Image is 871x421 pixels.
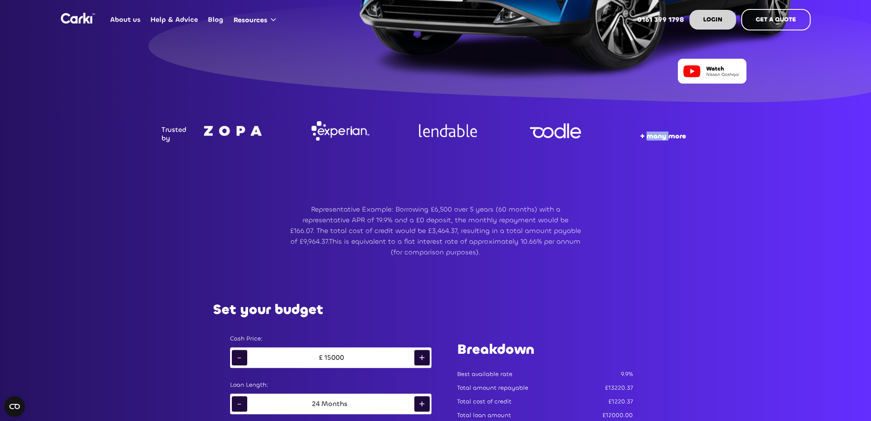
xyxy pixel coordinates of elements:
div: Cash Price: [230,334,431,343]
a: About us [105,3,146,36]
h2: Set your budget [213,302,323,317]
div: Total loan amount [457,411,511,420]
div: £1220.37 [608,397,633,406]
img: Logo [61,13,95,24]
div: Resources [228,3,284,36]
p: Representative Example: Borrowing £6,500 over 5 years (60 months) with a representative APR of 19... [290,204,581,257]
div: 9.9% [621,370,633,379]
div: Months [320,400,349,408]
div: 24 [312,400,320,408]
h1: Breakdown [457,340,633,359]
a: Help & Advice [146,3,203,36]
div: £12000.00 [602,411,633,420]
strong: GET A QUOTE [756,15,796,24]
img: Company logo [195,126,270,136]
strong: 0161 399 1798 [637,15,684,24]
a: home [61,13,95,24]
a: GET A QUOTE [741,9,811,30]
div: 15000 [324,353,344,362]
a: LOGIN [689,10,736,30]
button: Open CMP widget [4,396,25,417]
div: £ [317,353,324,362]
div: Trusted by [162,125,186,143]
strong: LOGIN [703,15,722,24]
div: £13220.37 [605,384,633,392]
img: Company logo [521,123,590,138]
div: Total amount repayable [457,384,528,392]
div: + [414,396,430,412]
img: Company logo [410,124,485,137]
div: Total cost of credit [457,397,512,406]
a: Blog [203,3,228,36]
div: - [232,350,247,365]
a: 0161 399 1798 [632,3,689,36]
img: Company logo [303,121,378,140]
div: Resources [233,15,267,25]
strong: + many more [640,131,686,140]
div: + [414,350,430,365]
div: - [232,396,247,412]
div: Loan Length: [230,381,431,389]
div: Best available rate [457,370,512,379]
